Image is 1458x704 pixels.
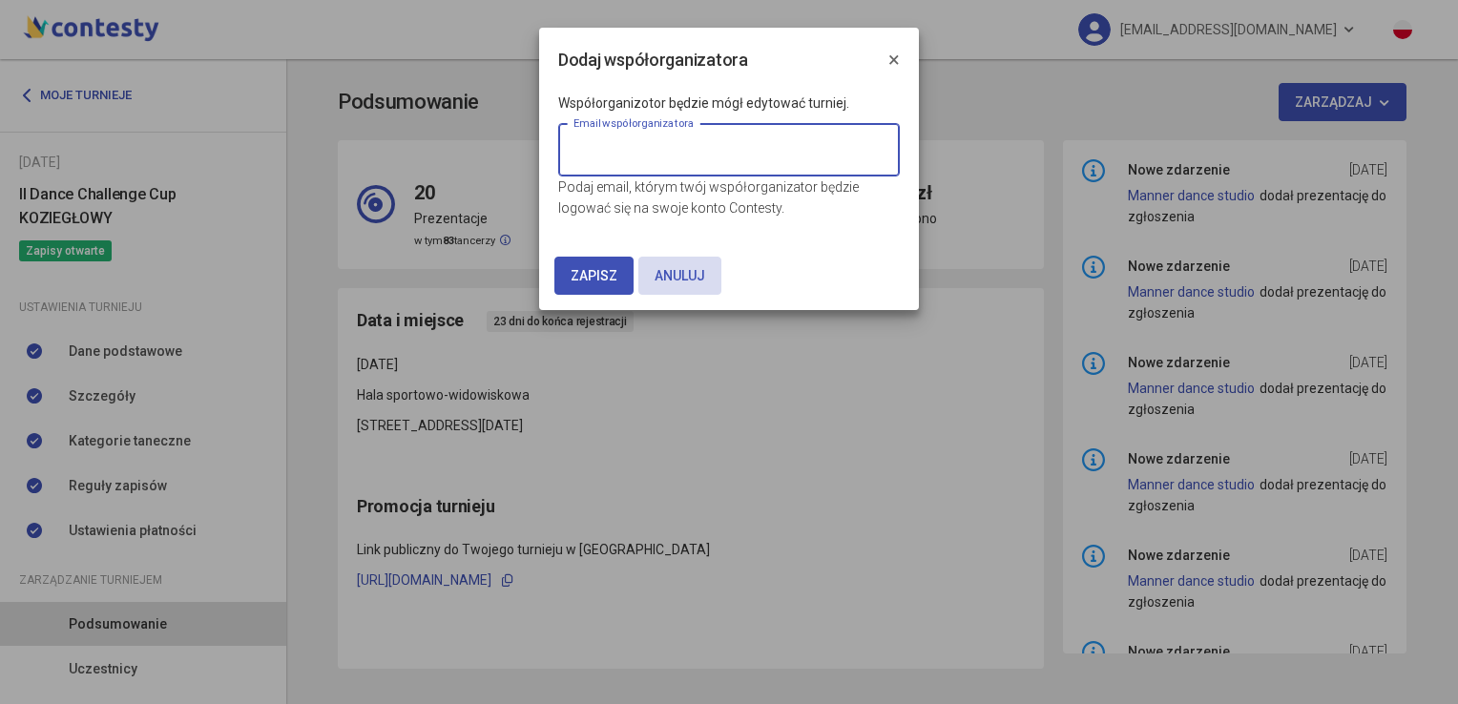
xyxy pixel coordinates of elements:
[558,93,900,114] p: Współorganizotor będzie mógł edytować turniej.
[869,28,919,93] button: Close
[558,176,900,218] p: Podaj email, którym twój współorganizator będzie logować się na swoje konto Contesty.
[638,257,721,295] a: Anuluj
[571,268,617,283] span: Zapisz
[554,257,634,295] button: Zapisz
[558,47,748,73] h5: Dodaj współorganizatora
[888,48,900,72] span: ×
